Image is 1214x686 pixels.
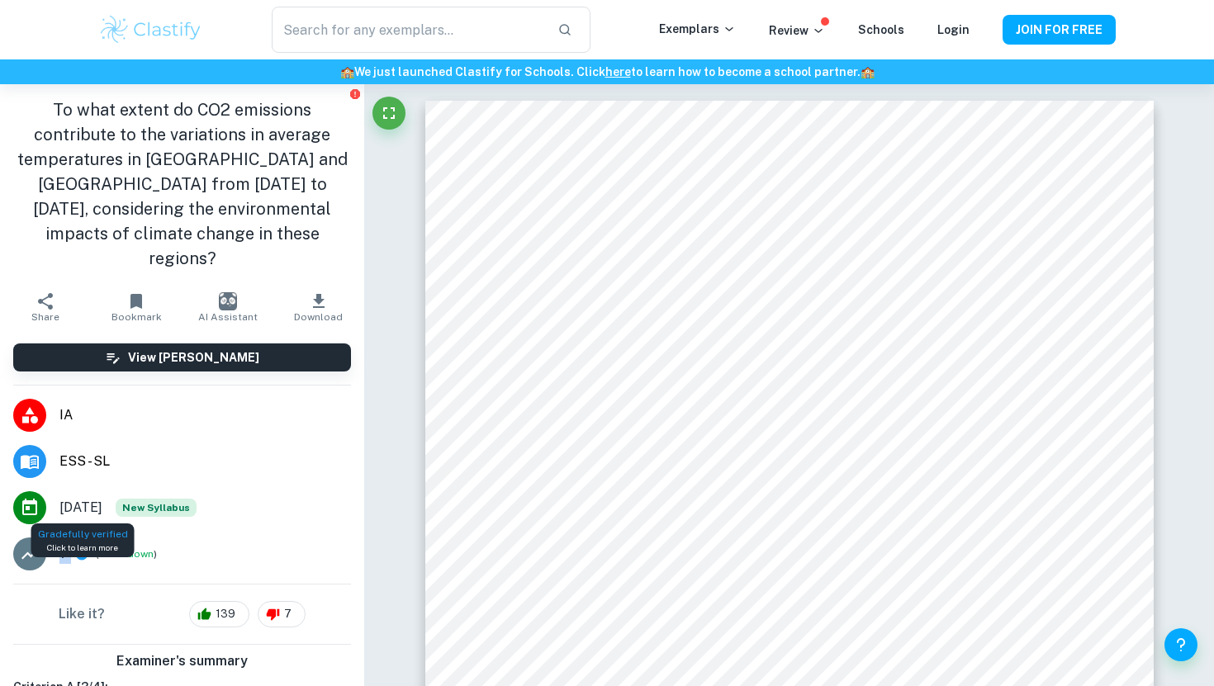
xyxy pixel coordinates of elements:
[605,65,631,78] a: here
[937,23,970,36] a: Login
[206,606,244,622] span: 139
[858,23,904,36] a: Schools
[116,499,197,517] span: New Syllabus
[198,311,258,323] span: AI Assistant
[59,405,351,425] span: IA
[47,542,118,554] span: Click to learn more
[659,20,736,38] p: Exemplars
[31,311,59,323] span: Share
[349,88,361,100] button: Report issue
[372,97,405,130] button: Fullscreen
[7,651,358,671] h6: Examiner's summary
[38,528,128,540] span: Grade fully verified
[1164,628,1197,661] button: Help and Feedback
[294,311,343,323] span: Download
[340,65,354,78] span: 🏫
[128,348,259,367] h6: View [PERSON_NAME]
[861,65,875,78] span: 🏫
[59,452,351,471] span: ESS - SL
[3,63,1211,81] h6: We just launched Clastify for Schools. Click to learn how to become a school partner.
[258,601,306,627] div: 7
[183,284,273,330] button: AI Assistant
[769,21,825,40] p: Review
[111,311,162,323] span: Bookmark
[275,606,301,622] span: 7
[273,284,364,330] button: Download
[98,13,203,46] img: Clastify logo
[272,7,544,53] input: Search for any exemplars...
[13,97,351,271] h1: To what extent do CO2 emissions contribute to the variations in average temperatures in [GEOGRAPH...
[59,498,102,518] span: [DATE]
[1003,15,1116,45] button: JOIN FOR FREE
[189,601,249,627] div: 139
[91,284,182,330] button: Bookmark
[116,499,197,517] div: Starting from the May 2026 session, the ESS IA requirements have changed. We created this exempla...
[59,604,105,624] h6: Like it?
[13,343,351,371] button: View [PERSON_NAME]
[219,292,237,310] img: AI Assistant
